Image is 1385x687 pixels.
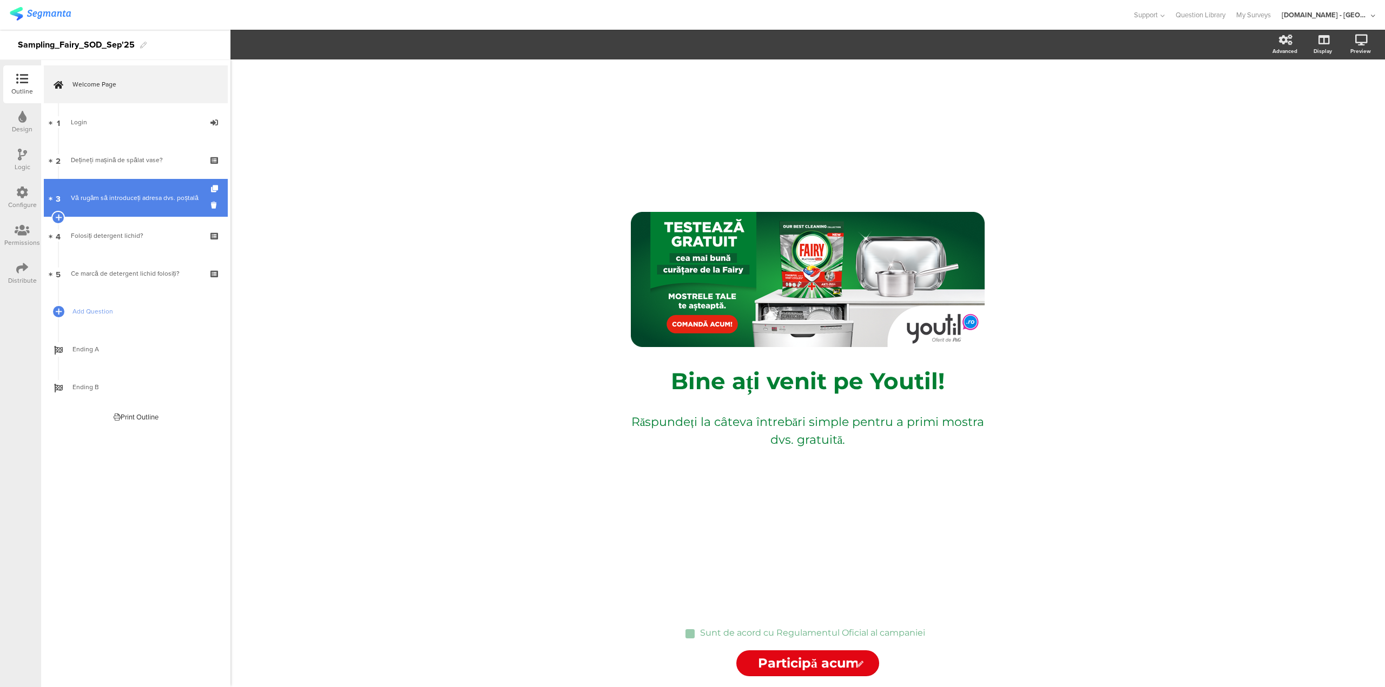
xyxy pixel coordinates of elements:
div: Outline [11,86,33,96]
span: Welcome Page [72,79,211,90]
span: 1 [57,116,60,128]
a: 5 Ce marcă de detergent lichid folosiți? [44,255,228,292]
p: Răspundeți la câteva întrebări simple pentru a primi mostra dvs. gratuită. [618,413,997,449]
span: Ending A [72,344,211,355]
div: Design [12,124,32,134]
span: Add Question [72,306,211,317]
div: Advanced [1272,47,1297,55]
p: Sunt de acord cu Regulamentul Oficial al campaniei [700,628,925,638]
p: Bine ați venit pe Youtil! [608,367,1008,395]
i: Duplicate [211,185,220,192]
a: 4 Folosiți detergent lichid? [44,217,228,255]
span: 2 [56,154,61,166]
div: Configure [8,200,37,210]
div: Permissions [4,238,40,248]
a: Welcome Page [44,65,228,103]
div: Folosiți detergent lichid? [71,230,200,241]
div: Preview [1350,47,1371,55]
input: Start [736,650,879,676]
div: Vă rugăm să introduceți adresa dvs. poștală [71,192,200,203]
a: 2 Dețineți mașină de spălat vase? [44,141,228,179]
div: Dețineți mașină de spălat vase? [71,155,200,165]
span: Support [1134,10,1158,20]
a: Ending B [44,368,228,406]
span: 5 [56,268,61,279]
span: Ending B [72,382,211,392]
div: Sampling_Fairy_SOD_Sep'25 [18,36,135,54]
a: 1 Login [44,103,228,141]
a: 3 Vă rugăm să introduceți adresa dvs. poștală [44,179,228,217]
span: 3 [56,192,61,204]
i: Delete [211,200,220,210]
div: Display [1314,47,1332,55]
div: Ce marcă de detergent lichid folosiți? [71,268,200,279]
div: Login [71,117,200,128]
span: 4 [56,230,61,242]
div: [DOMAIN_NAME] - [GEOGRAPHIC_DATA] [1282,10,1368,20]
img: segmanta logo [10,7,71,21]
a: Ending A [44,330,228,368]
div: Distribute [8,276,37,285]
div: Logic [15,162,30,172]
div: Print Outline [114,412,159,422]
